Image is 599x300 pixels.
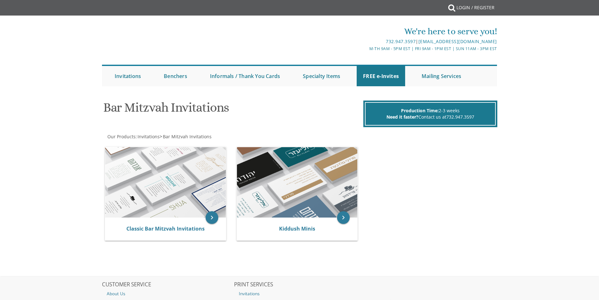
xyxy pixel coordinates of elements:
h2: CUSTOMER SERVICE [102,282,233,288]
a: Benchers [157,66,194,86]
span: Need it faster? [386,114,418,120]
a: Bar Mitzvah Invitations [162,134,212,140]
div: We're here to serve you! [234,25,497,38]
a: Informals / Thank You Cards [204,66,286,86]
a: Mailing Services [415,66,468,86]
a: Kiddush Minis [279,225,315,232]
span: > [160,134,212,140]
h1: Bar Mitzvah Invitations [103,101,362,119]
span: Production Time: [401,108,439,114]
a: 732.947.3597 [386,38,416,44]
a: About Us [102,290,233,298]
a: Invitations [234,290,365,298]
a: Classic Bar Mitzvah Invitations [126,225,205,232]
img: Kiddush Minis [237,147,358,218]
a: keyboard_arrow_right [337,211,350,224]
img: Classic Bar Mitzvah Invitations [105,147,226,218]
div: : [102,134,300,140]
div: | [234,38,497,45]
a: Invitations [108,66,147,86]
a: keyboard_arrow_right [206,211,218,224]
span: Bar Mitzvah Invitations [163,134,212,140]
a: [EMAIL_ADDRESS][DOMAIN_NAME] [418,38,497,44]
div: M-Th 9am - 5pm EST | Fri 9am - 1pm EST | Sun 11am - 3pm EST [234,45,497,52]
a: Specialty Items [296,66,347,86]
h2: PRINT SERVICES [234,282,365,288]
a: Our Products [107,134,136,140]
a: 732.947.3597 [446,114,474,120]
a: Invitations [137,134,160,140]
div: 2-3 weeks Contact us at [365,102,496,126]
span: Invitations [137,134,160,140]
a: FREE e-Invites [357,66,405,86]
